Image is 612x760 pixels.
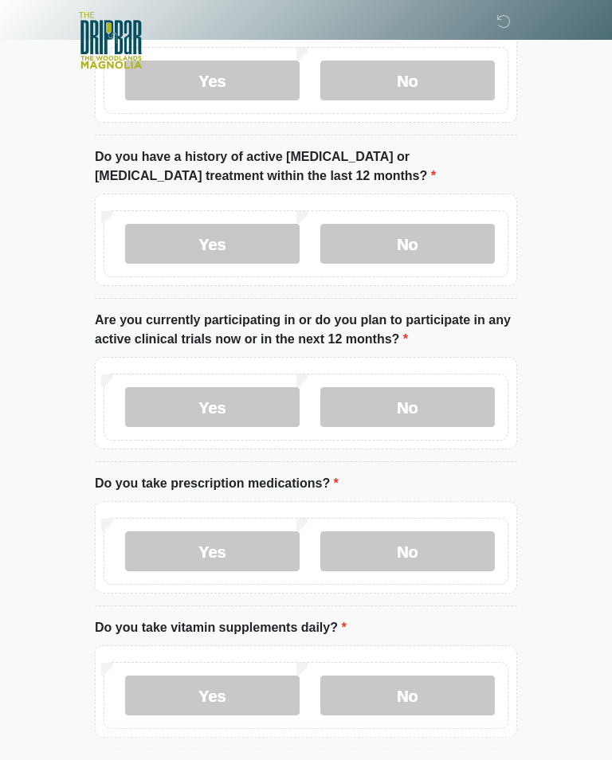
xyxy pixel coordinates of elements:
[320,224,495,264] label: No
[320,387,495,427] label: No
[79,12,142,70] img: The DripBar - Magnolia Logo
[95,147,517,186] label: Do you have a history of active [MEDICAL_DATA] or [MEDICAL_DATA] treatment within the last 12 mon...
[125,224,300,264] label: Yes
[125,531,300,571] label: Yes
[320,676,495,715] label: No
[125,387,300,427] label: Yes
[95,474,339,493] label: Do you take prescription medications?
[125,676,300,715] label: Yes
[95,618,347,637] label: Do you take vitamin supplements daily?
[320,531,495,571] label: No
[95,311,517,349] label: Are you currently participating in or do you plan to participate in any active clinical trials no...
